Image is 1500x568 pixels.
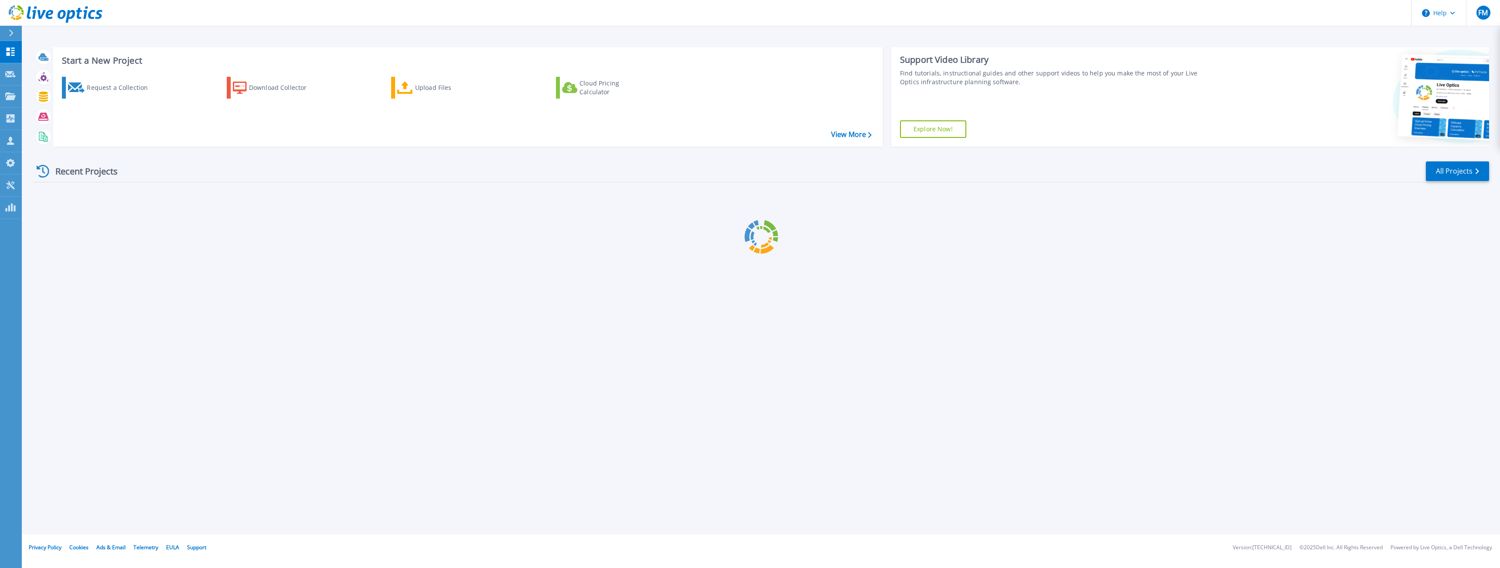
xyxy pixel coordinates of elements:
[133,544,158,551] a: Telemetry
[227,77,324,99] a: Download Collector
[166,544,179,551] a: EULA
[1478,9,1488,16] span: FM
[96,544,126,551] a: Ads & Email
[391,77,488,99] a: Upload Files
[580,79,649,96] div: Cloud Pricing Calculator
[87,79,157,96] div: Request a Collection
[1426,161,1489,181] a: All Projects
[900,54,1212,65] div: Support Video Library
[187,544,206,551] a: Support
[29,544,61,551] a: Privacy Policy
[62,77,159,99] a: Request a Collection
[34,161,130,182] div: Recent Projects
[62,56,871,65] h3: Start a New Project
[900,69,1212,86] div: Find tutorials, instructional guides and other support videos to help you make the most of your L...
[1391,545,1492,551] li: Powered by Live Optics, a Dell Technology
[249,79,319,96] div: Download Collector
[415,79,485,96] div: Upload Files
[900,120,966,138] a: Explore Now!
[556,77,653,99] a: Cloud Pricing Calculator
[69,544,89,551] a: Cookies
[831,130,872,139] a: View More
[1233,545,1292,551] li: Version: [TECHNICAL_ID]
[1299,545,1383,551] li: © 2025 Dell Inc. All Rights Reserved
